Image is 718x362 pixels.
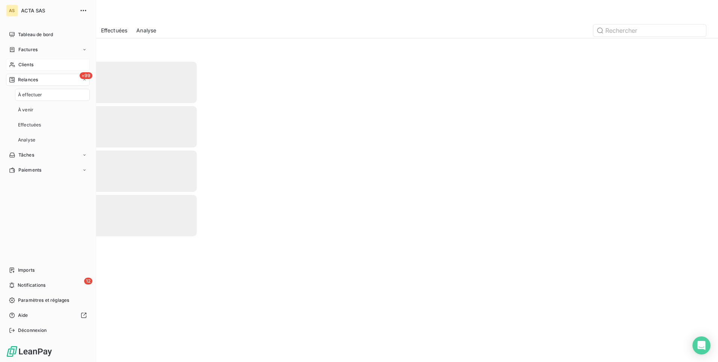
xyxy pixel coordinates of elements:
input: Rechercher [593,24,706,37]
span: 12 [84,278,92,284]
span: Déconnexion [18,327,47,334]
span: Analyse [136,27,156,34]
div: AS [6,5,18,17]
a: Aide [6,309,90,321]
span: Aide [18,312,28,319]
span: Effectuées [101,27,128,34]
span: +99 [80,72,92,79]
span: Paramètres et réglages [18,297,69,304]
span: Tâches [18,152,34,158]
span: Clients [18,61,33,68]
span: À venir [18,106,33,113]
span: Notifications [18,282,45,289]
span: Effectuées [18,122,41,128]
span: Paiements [18,167,41,173]
span: Tableau de bord [18,31,53,38]
img: Logo LeanPay [6,345,53,357]
span: ACTA SAS [21,8,75,14]
span: Factures [18,46,38,53]
span: Relances [18,76,38,83]
span: À effectuer [18,91,42,98]
span: Analyse [18,137,35,143]
div: Open Intercom Messenger [692,336,710,354]
span: Imports [18,267,35,274]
